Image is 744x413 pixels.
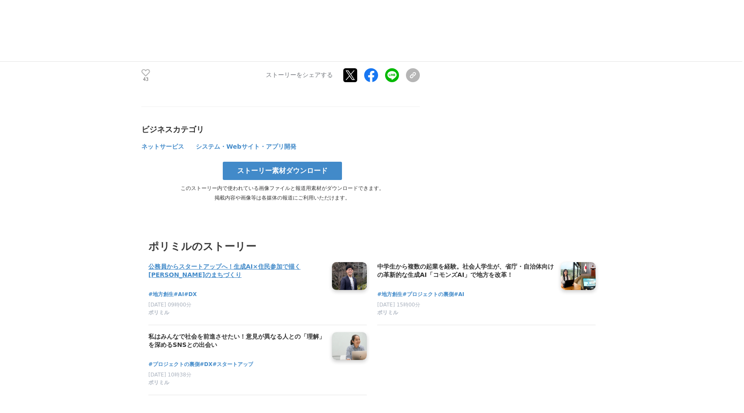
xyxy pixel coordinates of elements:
span: [DATE] 09時00分 [148,302,191,308]
span: ネットサービス [141,143,184,150]
a: #スタートアップ [212,360,253,369]
h3: ポリミルのストーリー [148,238,596,255]
span: システム・Webサイト・アプリ開発 [196,143,296,150]
h4: 私はみんなで社会を前進させたい！意見が異なる人との「理解」を深めるSNSとの出会い [148,332,325,350]
a: #DX [200,360,212,369]
span: [DATE] 10時38分 [148,372,191,378]
span: ポリミル [148,379,169,386]
a: 中学生から複数の起業を経験。社会人学生が、省庁・自治体向けの革新的な生成AI「コモンズAI」で地方を改革！ [377,262,554,280]
div: ビジネスカテゴリ [141,124,420,135]
span: [DATE] 15時00分 [377,302,420,308]
a: ネットサービス [141,145,185,150]
a: 私はみんなで社会を前進させたい！意見が異なる人との「理解」を深めるSNSとの出会い [148,332,325,350]
a: #AI [174,290,184,299]
a: ポリミル [148,309,325,318]
p: 43 [141,77,150,82]
a: #プロジェクトの裏側 [402,290,454,299]
a: #地方創生 [148,290,174,299]
p: このストーリー内で使われている画像ファイルと報道用素材がダウンロードできます。 掲載内容や画像等は各媒体の報道にご利用いただけます。 [141,183,423,203]
a: #AI [454,290,464,299]
a: 公務員からスタートアップへ！生成AI×住民参加で描く[PERSON_NAME]のまちづくり [148,262,325,280]
a: #地方創生 [377,290,402,299]
a: ポリミル [148,379,325,388]
p: ストーリーをシェアする [266,71,333,79]
a: #プロジェクトの裏側 [148,360,200,369]
span: ポリミル [377,309,398,316]
a: ストーリー素材ダウンロード [223,162,342,180]
a: システム・Webサイト・アプリ開発 [196,145,296,150]
a: #DX [184,290,197,299]
span: ポリミル [148,309,169,316]
a: ポリミル [377,309,554,318]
